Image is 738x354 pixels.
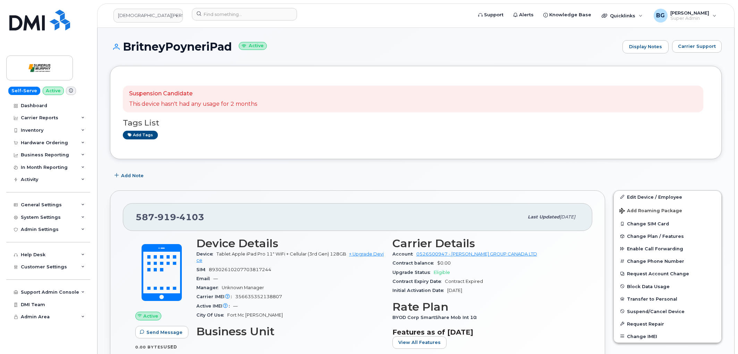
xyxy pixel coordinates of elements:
[209,267,271,272] span: 89302610207703817244
[196,303,233,309] span: Active IMEI
[614,318,721,330] button: Request Repair
[614,330,721,343] button: Change IMEI
[129,100,257,108] p: This device hasn't had any usage for 2 months
[123,119,709,127] h3: Tags List
[110,170,150,182] button: Add Note
[434,270,450,275] span: Eligible
[196,294,235,299] span: Carrier IMEI
[227,312,283,318] span: Fort Mc [PERSON_NAME]
[146,329,183,336] span: Send Message
[136,212,204,222] span: 587
[239,42,267,50] small: Active
[129,90,257,98] p: Suspension Candidate
[163,344,177,349] span: used
[398,339,441,346] span: View All Features
[392,288,447,293] span: Initial Activation Date
[217,251,346,257] span: Tablet Apple iPad Pro 11" WiFi + Cellular (3rd Gen) 128GB
[614,255,721,267] button: Change Phone Number
[392,315,480,320] span: BYOD Corp SmartShare Mob Int 10
[392,336,447,349] button: View All Features
[614,217,721,230] button: Change SIM Card
[614,191,721,203] a: Edit Device / Employee
[392,237,580,250] h3: Carrier Details
[121,172,144,179] span: Add Note
[614,280,721,293] button: Block Data Usage
[392,251,416,257] span: Account
[560,214,575,219] span: [DATE]
[135,345,163,349] span: 0.00 Bytes
[123,131,158,139] a: Add tags
[672,40,722,53] button: Carrier Support
[614,242,721,255] button: Enable Call Forwarding
[528,214,560,219] span: Last updated
[447,288,462,293] span: [DATE]
[176,212,204,222] span: 4103
[392,270,434,275] span: Upgrade Status
[196,276,213,281] span: Email
[614,203,721,217] button: Add Roaming Package
[392,279,445,284] span: Contract Expiry Date
[235,294,282,299] span: 356635352138807
[614,267,721,280] button: Request Account Change
[437,260,451,266] span: $0.00
[392,328,580,336] h3: Features as of [DATE]
[614,305,721,318] button: Suspend/Cancel Device
[196,325,384,338] h3: Business Unit
[416,251,537,257] a: 0526500947 - [PERSON_NAME] GROUP CANADA LTD
[110,41,619,53] h1: BritneyPoyneriPad
[627,234,684,239] span: Change Plan / Features
[154,212,176,222] span: 919
[445,279,483,284] span: Contract Expired
[627,309,685,314] span: Suspend/Cancel Device
[196,251,217,257] span: Device
[627,246,683,251] span: Enable Call Forwarding
[196,267,209,272] span: SIM
[213,276,218,281] span: —
[143,313,158,319] span: Active
[222,285,264,290] span: Unknown Manager
[678,43,716,50] span: Carrier Support
[622,40,669,53] a: Display Notes
[392,260,437,266] span: Contract balance
[196,312,227,318] span: City Of Use
[392,301,580,313] h3: Rate Plan
[614,230,721,242] button: Change Plan / Features
[135,326,188,338] button: Send Message
[196,285,222,290] span: Manager
[233,303,238,309] span: —
[614,293,721,305] button: Transfer to Personal
[196,237,384,250] h3: Device Details
[619,208,682,215] span: Add Roaming Package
